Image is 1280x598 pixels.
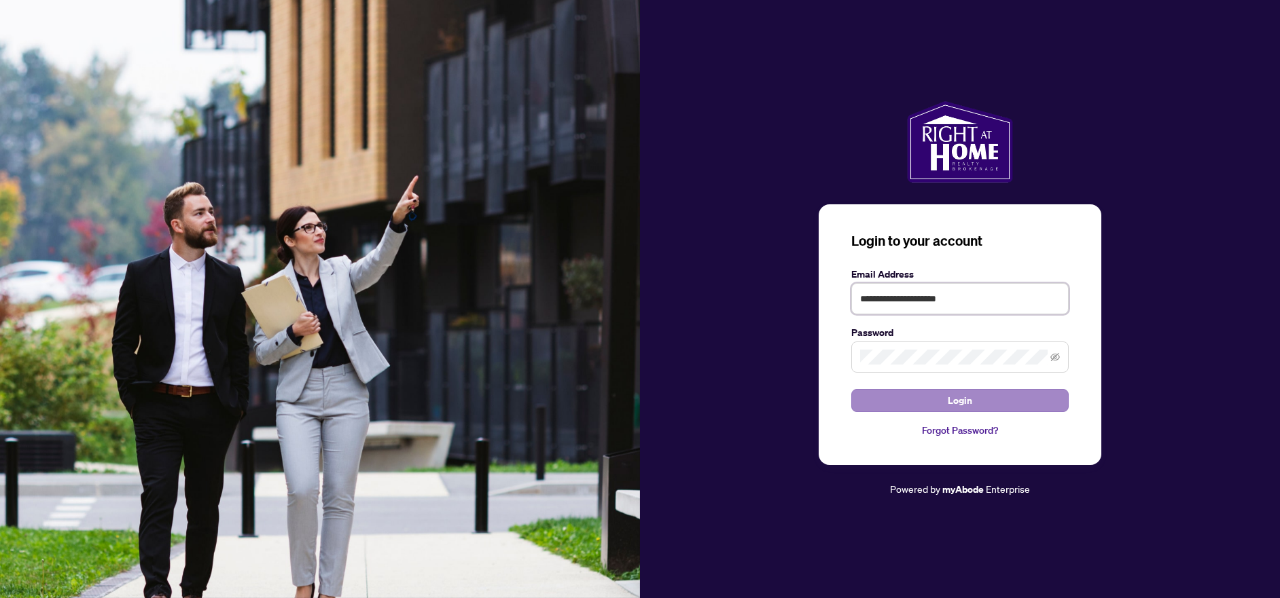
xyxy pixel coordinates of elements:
[948,390,972,411] span: Login
[1050,352,1060,362] span: eye-invisible
[851,325,1069,340] label: Password
[851,389,1069,412] button: Login
[907,101,1012,183] img: ma-logo
[851,267,1069,282] label: Email Address
[986,483,1030,495] span: Enterprise
[851,423,1069,438] a: Forgot Password?
[942,482,984,497] a: myAbode
[890,483,940,495] span: Powered by
[851,231,1069,250] h3: Login to your account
